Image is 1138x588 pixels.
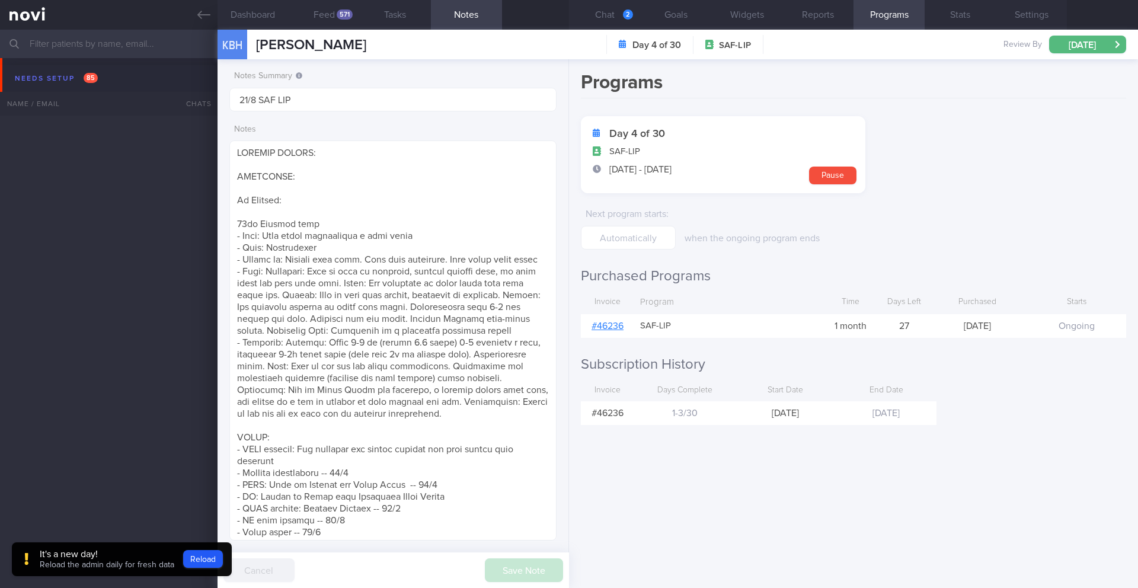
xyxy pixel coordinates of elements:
div: 27 [880,314,928,338]
div: KBH [215,23,250,68]
div: Needs setup [12,71,101,87]
label: Notes Summary [234,71,552,82]
strong: Day 4 of 30 [632,39,681,51]
span: Review By [1003,40,1042,50]
span: 85 [84,73,98,83]
span: [DATE] [872,408,900,418]
div: 1 month [821,314,880,338]
span: [DATE] [772,408,799,418]
span: SAF-LIP [640,321,671,332]
div: 571 [337,9,353,20]
div: Time [821,291,880,314]
span: SAF-LIP [719,40,751,52]
div: Days Complete [634,379,735,402]
div: 2 [623,9,633,20]
a: #46236 [592,321,624,331]
div: It's a new day! [40,548,174,560]
div: Invoice [581,379,634,402]
div: Days Left [880,291,928,314]
button: Reload [183,550,223,568]
div: [DATE] [928,314,1027,338]
button: Pause [809,167,856,184]
strong: Day 4 of 30 [609,128,665,140]
h2: Subscription History [581,356,1126,373]
span: Reload the admin daily for fresh data [40,561,174,569]
div: Ongoing [1027,314,1126,338]
span: [PERSON_NAME] [256,38,366,52]
div: Starts [1027,291,1126,314]
div: # 46236 [581,401,634,425]
p: when the ongoing program ends [685,232,877,244]
input: Automatically [581,226,676,250]
div: Invoice [581,291,634,314]
label: Notes [234,124,552,135]
span: [DATE] - [DATE] [609,164,672,175]
div: Program [634,291,821,314]
div: Purchased [928,291,1027,314]
div: Chats [170,92,218,116]
div: 1-3 / 30 [634,401,735,425]
div: End Date [836,379,936,402]
h1: Programs [581,71,1126,98]
div: Start Date [735,379,836,402]
label: Next program starts : [586,208,671,220]
span: SAF-LIP [609,146,640,158]
h2: Purchased Programs [581,267,1126,285]
button: [DATE] [1049,36,1126,53]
